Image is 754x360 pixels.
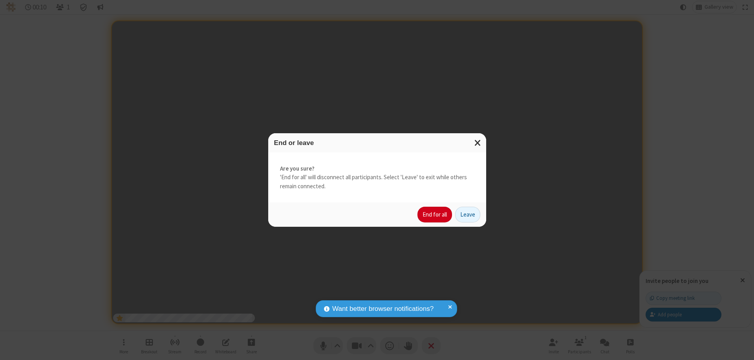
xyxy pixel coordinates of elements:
button: Close modal [470,133,486,152]
button: Leave [455,207,480,222]
button: End for all [417,207,452,222]
strong: Are you sure? [280,164,474,173]
div: 'End for all' will disconnect all participants. Select 'Leave' to exit while others remain connec... [268,152,486,203]
span: Want better browser notifications? [332,304,434,314]
h3: End or leave [274,139,480,147]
